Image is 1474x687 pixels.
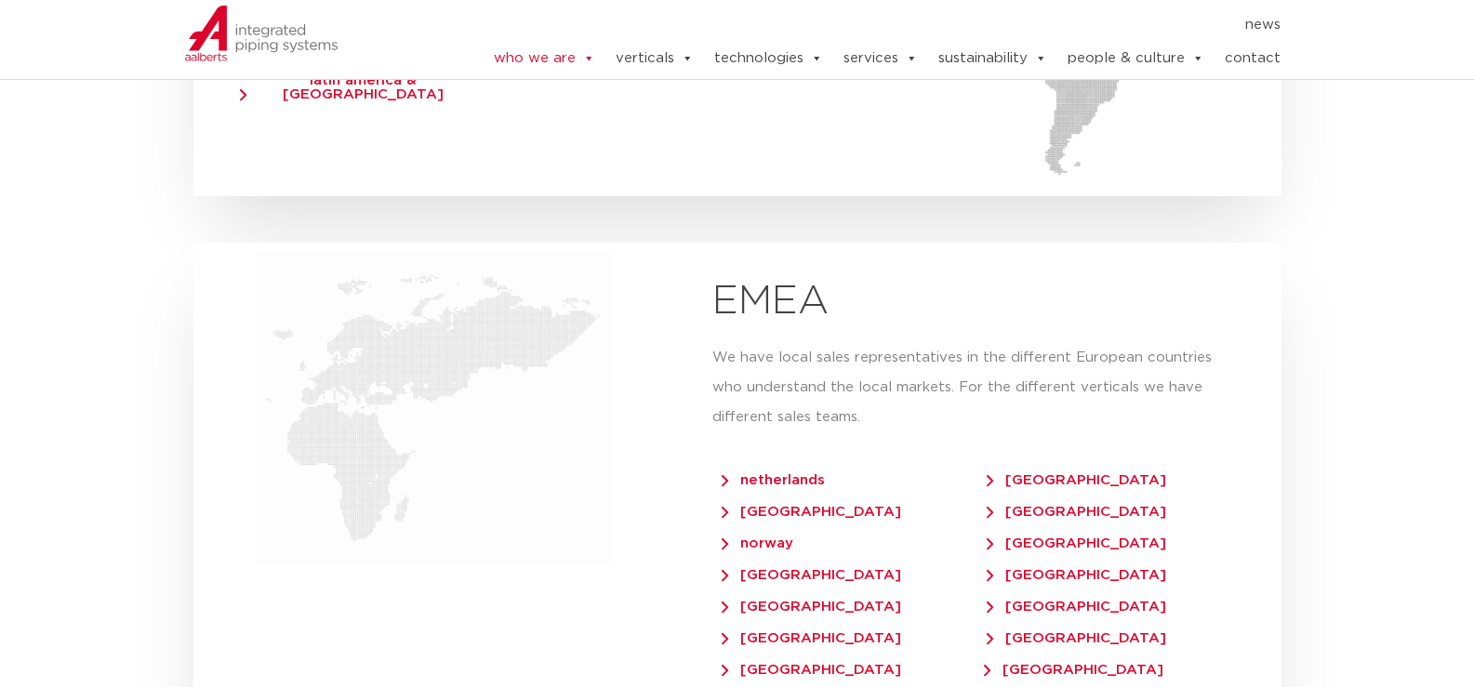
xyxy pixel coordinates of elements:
a: sustainability [938,40,1047,77]
span: [GEOGRAPHIC_DATA] [987,568,1166,582]
span: [GEOGRAPHIC_DATA] [722,505,901,519]
a: [GEOGRAPHIC_DATA] [722,559,929,582]
span: [GEOGRAPHIC_DATA] [987,631,1166,645]
span: [GEOGRAPHIC_DATA] [722,600,901,614]
span: [GEOGRAPHIC_DATA] [987,473,1166,487]
a: [GEOGRAPHIC_DATA] [722,622,929,645]
span: [GEOGRAPHIC_DATA] [987,505,1166,519]
a: [GEOGRAPHIC_DATA] [984,654,1191,677]
a: news [1245,10,1281,40]
a: [GEOGRAPHIC_DATA] [987,464,1194,487]
span: norway [722,536,793,550]
p: We have local sales representatives in the different European countries who understand the local ... [712,343,1244,432]
a: people & culture [1068,40,1204,77]
span: [GEOGRAPHIC_DATA] [987,536,1166,550]
a: services [843,40,918,77]
a: norway [722,527,821,550]
a: latin america & [GEOGRAPHIC_DATA] [240,64,497,101]
h2: EMEA [712,280,1244,324]
a: [GEOGRAPHIC_DATA] [722,590,929,614]
span: [GEOGRAPHIC_DATA] [987,600,1166,614]
a: [GEOGRAPHIC_DATA] [987,495,1194,519]
a: [GEOGRAPHIC_DATA] [722,654,929,677]
a: [GEOGRAPHIC_DATA] [987,622,1194,645]
a: netherlands [722,464,853,487]
a: [GEOGRAPHIC_DATA] [722,495,929,519]
span: [GEOGRAPHIC_DATA] [722,631,901,645]
a: contact [1225,40,1281,77]
span: latin america & [GEOGRAPHIC_DATA] [240,73,469,101]
a: [GEOGRAPHIC_DATA] [987,559,1194,582]
a: verticals [616,40,694,77]
nav: Menu [437,10,1281,40]
span: [GEOGRAPHIC_DATA] [722,568,901,582]
a: technologies [714,40,823,77]
a: who we are [494,40,595,77]
span: [GEOGRAPHIC_DATA] [722,663,901,677]
a: [GEOGRAPHIC_DATA] [987,527,1194,550]
span: netherlands [722,473,825,487]
a: [GEOGRAPHIC_DATA] [987,590,1194,614]
span: [GEOGRAPHIC_DATA] [984,663,1163,677]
